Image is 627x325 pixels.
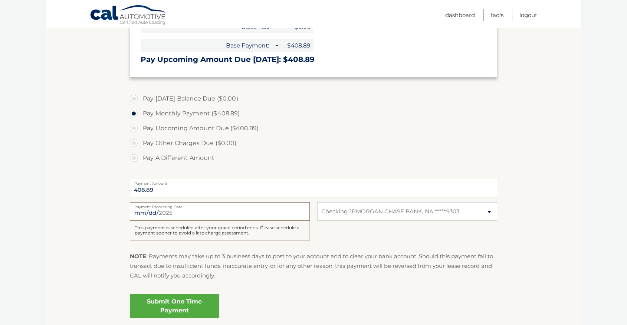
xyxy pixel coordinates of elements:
label: Payment Processing Date [130,202,310,208]
a: Logout [519,9,537,21]
label: Pay Monthly Payment ($408.89) [130,106,497,121]
a: Cal Automotive [90,5,168,26]
label: Pay A Different Amount [130,151,497,165]
div: This payment is scheduled after your grace period ends. Please schedule a payment sooner to avoid... [130,221,310,241]
a: FAQ's [491,9,503,21]
h3: Pay Upcoming Amount Due [DATE]: $408.89 [141,55,486,64]
a: Submit One Time Payment [130,294,219,318]
span: Base Payment: [141,39,272,52]
label: Pay Other Charges Due ($0.00) [130,136,497,151]
label: Payment Amount [130,179,497,185]
label: Pay Upcoming Amount Due ($408.89) [130,121,497,136]
strong: NOTE [130,253,146,260]
span: + [272,39,280,52]
input: Payment Amount [130,179,497,197]
label: Pay [DATE] Balance Due ($0.00) [130,91,497,106]
p: : Payments may take up to 3 business days to post to your account and to clear your bank account.... [130,252,497,281]
span: $408.89 [280,39,313,52]
a: Dashboard [445,9,475,21]
input: Payment Date [130,202,310,221]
